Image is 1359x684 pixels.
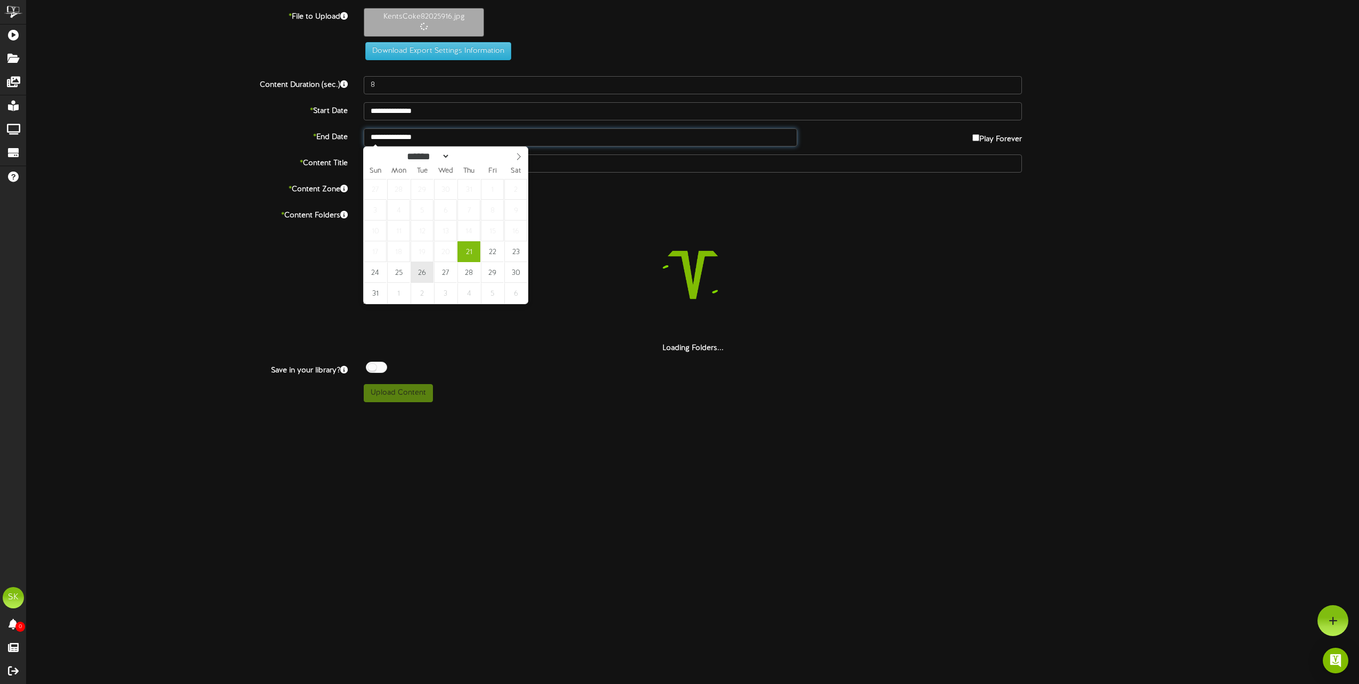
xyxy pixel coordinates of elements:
[411,283,433,304] span: September 2, 2025
[364,179,387,200] span: July 27, 2025
[504,200,527,221] span: August 9, 2025
[434,283,457,304] span: September 3, 2025
[364,221,387,241] span: August 10, 2025
[972,134,979,141] input: Play Forever
[387,179,410,200] span: July 28, 2025
[365,42,511,60] button: Download Export Settings Information
[504,262,527,283] span: August 30, 2025
[387,200,410,221] span: August 4, 2025
[457,200,480,221] span: August 7, 2025
[457,168,481,175] span: Thu
[19,154,356,169] label: Content Title
[434,179,457,200] span: July 30, 2025
[504,221,527,241] span: August 16, 2025
[19,181,356,195] label: Content Zone
[504,241,527,262] span: August 23, 2025
[481,221,504,241] span: August 15, 2025
[19,362,356,376] label: Save in your library?
[504,179,527,200] span: August 2, 2025
[19,76,356,91] label: Content Duration (sec.)
[434,241,457,262] span: August 20, 2025
[19,8,356,22] label: File to Upload
[481,200,504,221] span: August 8, 2025
[364,168,387,175] span: Sun
[387,168,411,175] span: Mon
[504,168,528,175] span: Sat
[450,151,488,162] input: Year
[481,179,504,200] span: August 1, 2025
[411,179,433,200] span: July 29, 2025
[662,344,724,352] strong: Loading Folders...
[19,128,356,143] label: End Date
[481,283,504,304] span: September 5, 2025
[411,241,433,262] span: August 19, 2025
[364,283,387,304] span: August 31, 2025
[481,168,504,175] span: Fri
[481,241,504,262] span: August 22, 2025
[434,168,457,175] span: Wed
[457,262,480,283] span: August 28, 2025
[15,622,25,632] span: 0
[434,221,457,241] span: August 13, 2025
[19,207,356,221] label: Content Folders
[3,587,24,608] div: SK
[387,241,410,262] span: August 18, 2025
[411,168,434,175] span: Tue
[457,241,480,262] span: August 21, 2025
[364,154,1022,173] input: Title of this Content
[625,207,761,343] img: loading-spinner-5.png
[364,200,387,221] span: August 3, 2025
[411,221,433,241] span: August 12, 2025
[504,283,527,304] span: September 6, 2025
[364,241,387,262] span: August 17, 2025
[457,221,480,241] span: August 14, 2025
[360,47,511,55] a: Download Export Settings Information
[434,200,457,221] span: August 6, 2025
[481,262,504,283] span: August 29, 2025
[387,283,410,304] span: September 1, 2025
[19,102,356,117] label: Start Date
[387,262,410,283] span: August 25, 2025
[387,221,410,241] span: August 11, 2025
[457,283,480,304] span: September 4, 2025
[364,384,433,402] button: Upload Content
[457,179,480,200] span: July 31, 2025
[434,262,457,283] span: August 27, 2025
[411,200,433,221] span: August 5, 2025
[364,262,387,283] span: August 24, 2025
[1323,648,1348,673] div: Open Intercom Messenger
[411,262,433,283] span: August 26, 2025
[972,128,1022,145] label: Play Forever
